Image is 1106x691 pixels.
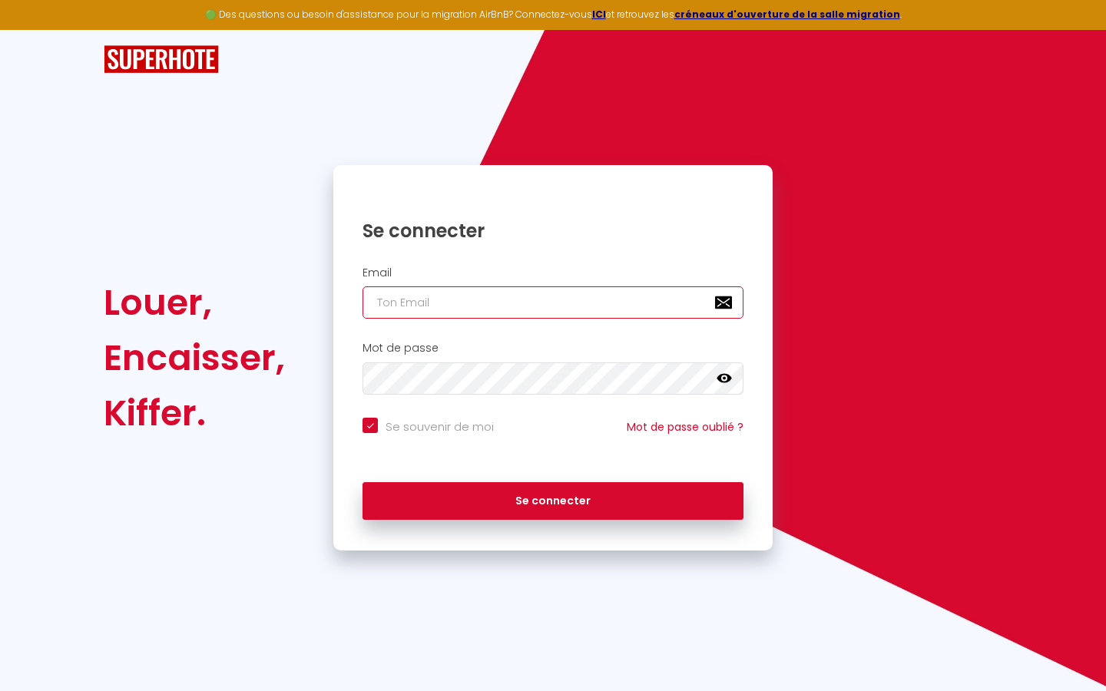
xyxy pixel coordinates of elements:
[104,385,285,441] div: Kiffer.
[363,342,743,355] h2: Mot de passe
[674,8,900,21] a: créneaux d'ouverture de la salle migration
[104,45,219,74] img: SuperHote logo
[627,419,743,435] a: Mot de passe oublié ?
[104,275,285,330] div: Louer,
[363,482,743,521] button: Se connecter
[12,6,58,52] button: Ouvrir le widget de chat LiveChat
[363,286,743,319] input: Ton Email
[363,219,743,243] h1: Se connecter
[592,8,606,21] a: ICI
[104,330,285,385] div: Encaisser,
[363,266,743,279] h2: Email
